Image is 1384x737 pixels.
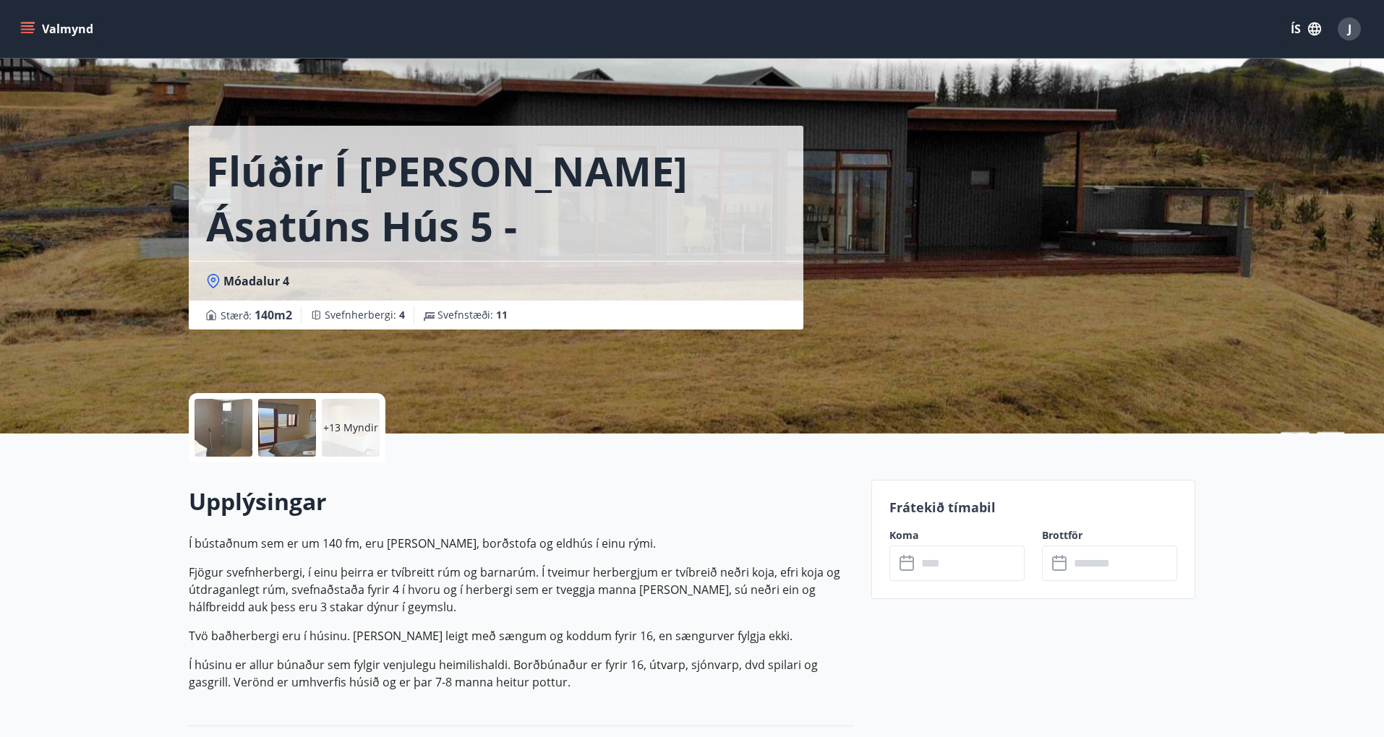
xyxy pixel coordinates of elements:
[437,308,508,322] span: Svefnstæði :
[189,535,854,552] p: Í bústaðnum sem er um 140 fm, eru [PERSON_NAME], borðstofa og eldhús í einu rými.
[1283,16,1329,42] button: ÍS
[889,498,1177,517] p: Frátekið tímabil
[496,308,508,322] span: 11
[325,308,405,322] span: Svefnherbergi :
[189,486,854,517] h2: Upplýsingar
[221,306,292,324] span: Stærð :
[189,627,854,645] p: Tvö baðherbergi eru í húsinu. [PERSON_NAME] leigt með sængum og koddum fyrir 16, en sængurver fyl...
[17,16,99,42] button: menu
[323,421,378,435] p: +13 Myndir
[223,273,289,289] span: Móadalur 4
[255,307,292,323] span: 140 m2
[1332,12,1367,46] button: J
[206,143,786,253] h1: Flúðir í [PERSON_NAME] Ásatúns hús 5 - [GEOGRAPHIC_DATA] 4
[399,308,405,322] span: 4
[189,564,854,616] p: Fjögur svefnherbergi, í einu þeirra er tvíbreitt rúm og barnarúm. Í tveimur herbergjum er tvíbrei...
[189,656,854,691] p: Í húsinu er allur búnaður sem fylgir venjulegu heimilishaldi. Borðbúnaður er fyrir 16, útvarp, sj...
[889,528,1025,543] label: Koma
[1348,21,1351,37] span: J
[1042,528,1177,543] label: Brottför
